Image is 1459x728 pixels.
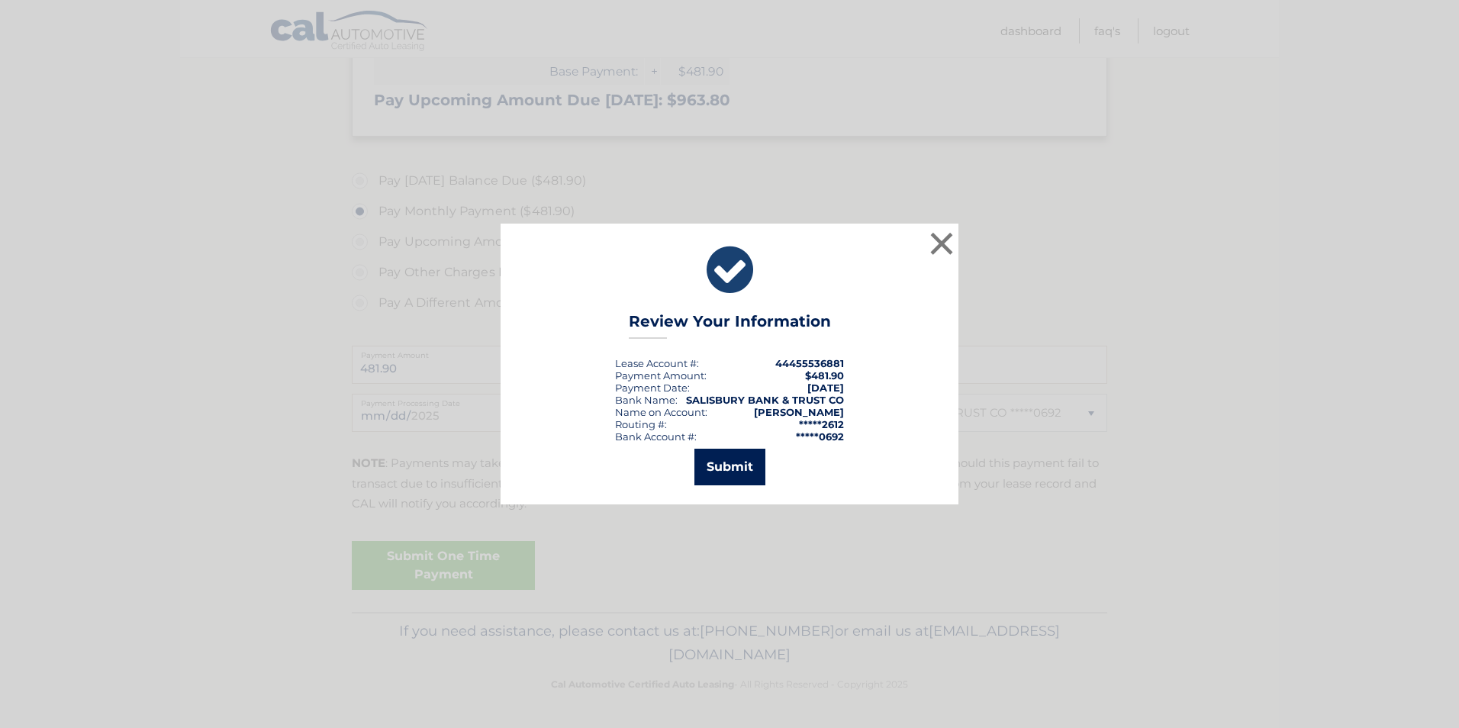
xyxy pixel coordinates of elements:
span: Payment Date [615,382,688,394]
button: Submit [694,449,765,485]
div: Bank Account #: [615,430,697,443]
div: Name on Account: [615,406,707,418]
div: : [615,382,690,394]
strong: SALISBURY BANK & TRUST CO [686,394,844,406]
div: Payment Amount: [615,369,707,382]
div: Bank Name: [615,394,678,406]
strong: 44455536881 [775,357,844,369]
div: Lease Account #: [615,357,699,369]
div: Routing #: [615,418,667,430]
span: $481.90 [805,369,844,382]
button: × [926,228,957,259]
h3: Review Your Information [629,312,831,339]
strong: [PERSON_NAME] [754,406,844,418]
span: [DATE] [807,382,844,394]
